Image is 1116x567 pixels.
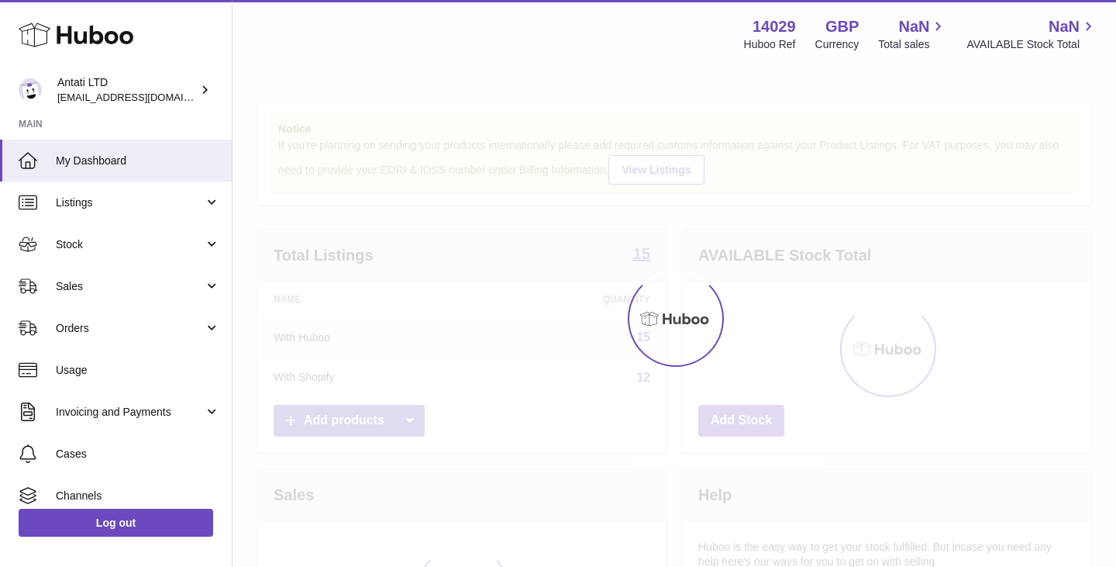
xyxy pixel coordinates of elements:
span: NaN [898,16,929,37]
strong: 14029 [753,16,796,37]
span: Listings [56,195,204,210]
div: Currency [815,37,859,52]
a: NaN Total sales [878,16,947,52]
span: AVAILABLE Stock Total [966,37,1097,52]
span: Sales [56,279,204,294]
span: Orders [56,321,204,336]
span: Channels [56,489,220,503]
span: Usage [56,363,220,378]
span: Cases [56,447,220,462]
span: Stock [56,237,204,252]
img: toufic@antatiskin.com [19,78,42,102]
span: NaN [1049,16,1080,37]
span: Total sales [878,37,947,52]
span: My Dashboard [56,154,220,168]
div: Huboo Ref [744,37,796,52]
div: Antati LTD [57,75,197,105]
a: Log out [19,509,213,537]
span: Invoicing and Payments [56,405,204,420]
a: NaN AVAILABLE Stock Total [966,16,1097,52]
strong: GBP [825,16,859,37]
span: [EMAIL_ADDRESS][DOMAIN_NAME] [57,91,228,103]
